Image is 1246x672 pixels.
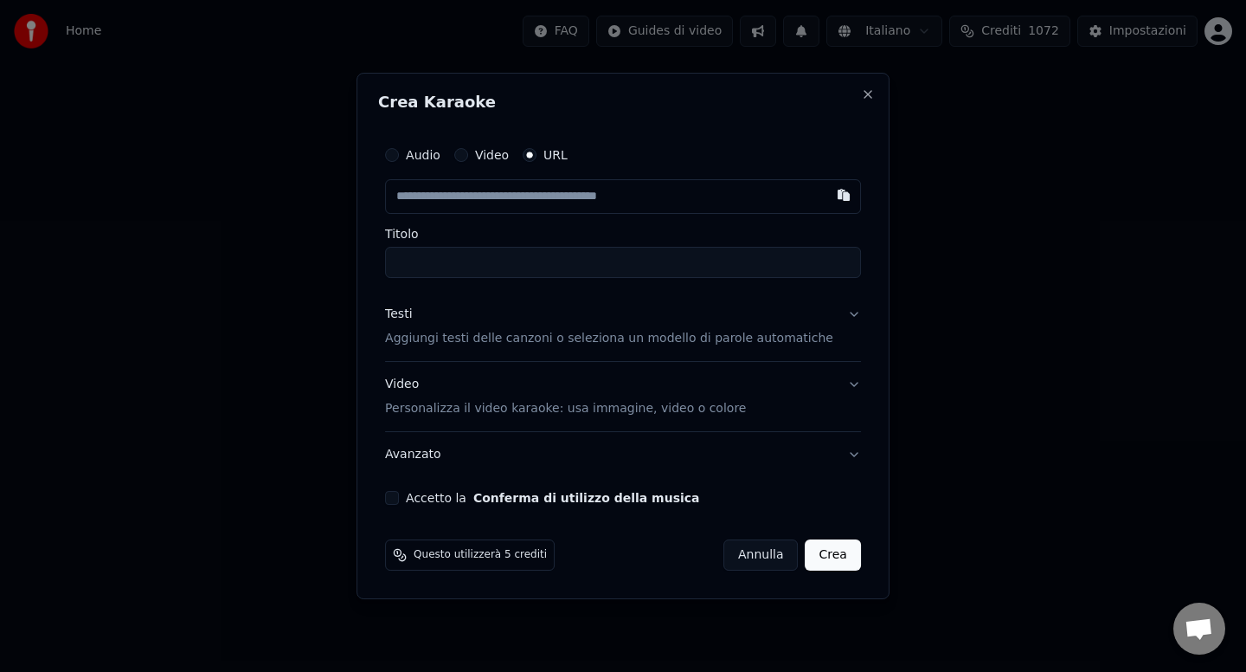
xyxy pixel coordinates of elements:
button: Accetto la [473,492,700,504]
p: Personalizza il video karaoke: usa immagine, video o colore [385,400,746,417]
label: Titolo [385,228,861,240]
label: Audio [406,149,440,161]
label: URL [543,149,568,161]
label: Accetto la [406,492,699,504]
button: TestiAggiungi testi delle canzoni o seleziona un modello di parole automatiche [385,292,861,361]
span: Questo utilizzerà 5 crediti [414,548,547,562]
button: Avanzato [385,432,861,477]
div: Testi [385,306,412,323]
label: Video [475,149,509,161]
button: VideoPersonalizza il video karaoke: usa immagine, video o colore [385,362,861,431]
button: Crea [806,540,861,571]
div: Video [385,376,746,417]
button: Annulla [723,540,799,571]
p: Aggiungi testi delle canzoni o seleziona un modello di parole automatiche [385,330,833,347]
h2: Crea Karaoke [378,94,868,110]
